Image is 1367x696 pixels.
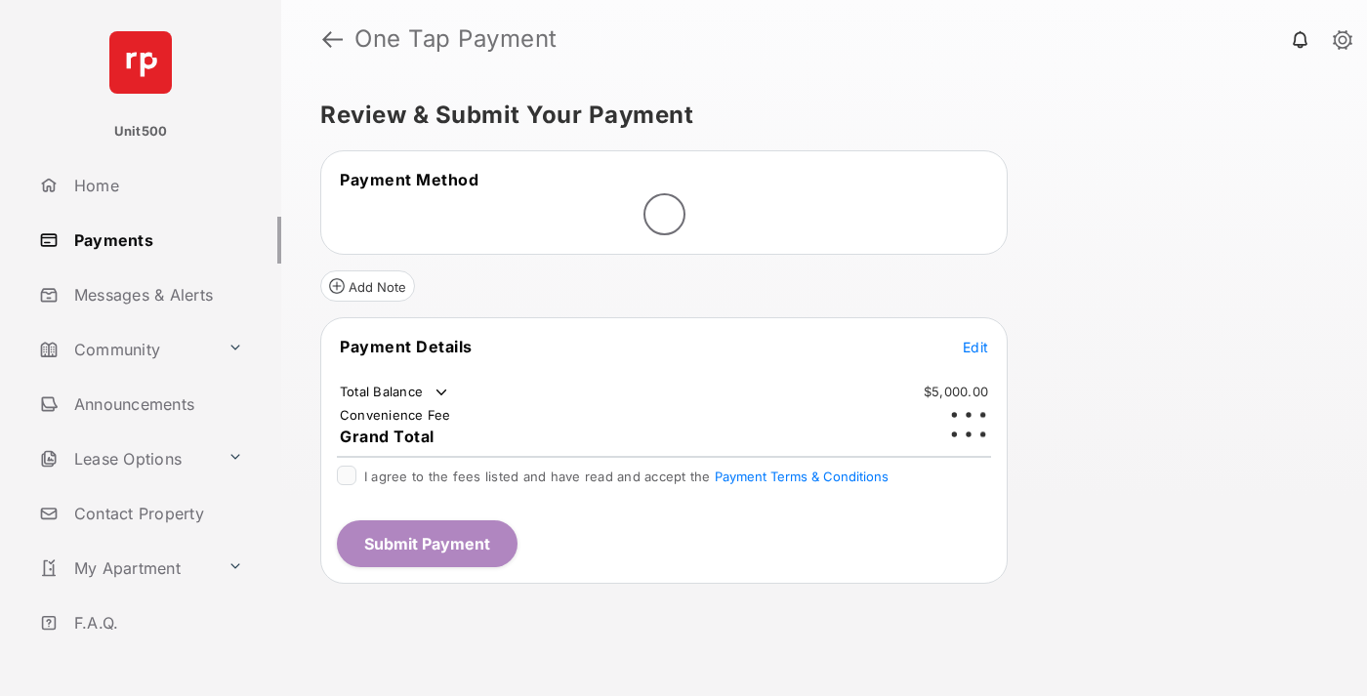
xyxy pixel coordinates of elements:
[114,122,168,142] p: Unit500
[31,326,220,373] a: Community
[31,217,281,264] a: Payments
[340,337,473,356] span: Payment Details
[339,406,452,424] td: Convenience Fee
[963,339,988,355] span: Edit
[31,381,281,428] a: Announcements
[923,383,989,400] td: $5,000.00
[109,31,172,94] img: svg+xml;base64,PHN2ZyB4bWxucz0iaHR0cDovL3d3dy53My5vcmcvMjAwMC9zdmciIHdpZHRoPSI2NCIgaGVpZ2h0PSI2NC...
[354,27,558,51] strong: One Tap Payment
[31,271,281,318] a: Messages & Alerts
[31,490,281,537] a: Contact Property
[364,469,889,484] span: I agree to the fees listed and have read and accept the
[31,162,281,209] a: Home
[963,337,988,356] button: Edit
[31,599,281,646] a: F.A.Q.
[31,545,220,592] a: My Apartment
[715,469,889,484] button: I agree to the fees listed and have read and accept the
[340,427,435,446] span: Grand Total
[320,103,1312,127] h5: Review & Submit Your Payment
[31,435,220,482] a: Lease Options
[320,270,415,302] button: Add Note
[339,383,451,402] td: Total Balance
[340,170,478,189] span: Payment Method
[337,520,518,567] button: Submit Payment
